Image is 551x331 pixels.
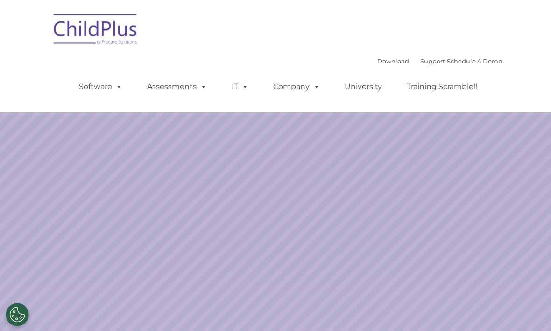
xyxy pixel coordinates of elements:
img: ChildPlus by Procare Solutions [49,7,142,54]
a: Software [70,77,132,96]
font: | [377,57,502,65]
a: Support [420,57,445,65]
a: Company [264,77,329,96]
a: University [335,77,391,96]
a: IT [222,77,258,96]
a: Training Scramble!! [397,77,487,96]
button: Cookies Settings [6,303,29,326]
a: Schedule A Demo [447,57,502,65]
a: Assessments [138,77,216,96]
a: Download [377,57,409,65]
